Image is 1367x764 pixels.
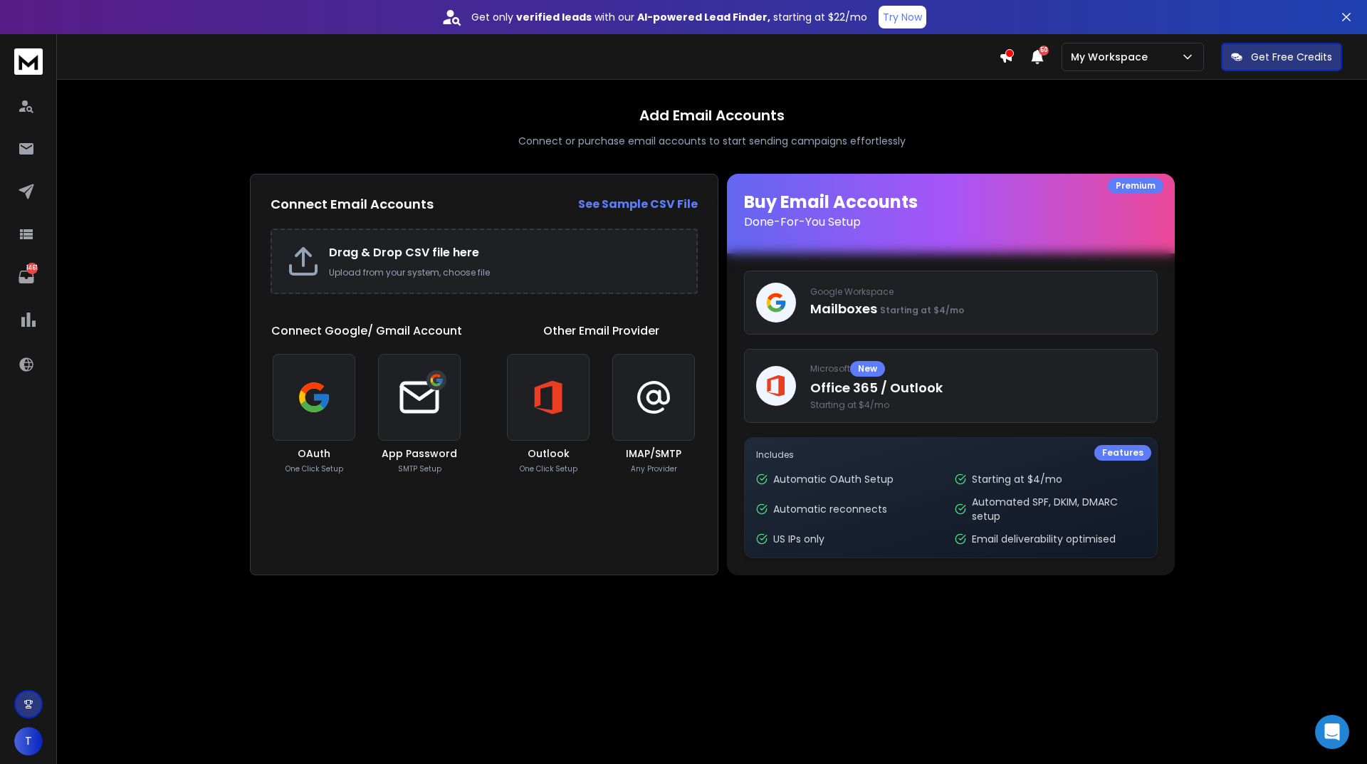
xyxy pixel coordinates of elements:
img: logo [14,48,43,75]
p: Includes [756,449,1146,461]
a: See Sample CSV File [578,196,698,213]
span: 50 [1039,46,1049,56]
div: New [850,361,885,377]
p: Get only with our starting at $22/mo [471,10,867,24]
h3: Outlook [528,446,570,461]
p: 1461 [26,263,38,274]
p: Upload from your system, choose file [329,267,682,278]
p: Get Free Credits [1251,50,1332,64]
p: Connect or purchase email accounts to start sending campaigns effortlessly [518,134,906,148]
p: Google Workspace [810,286,1146,298]
p: Automatic reconnects [773,502,887,516]
p: My Workspace [1071,50,1153,64]
p: Automated SPF, DKIM, DMARC setup [972,495,1145,523]
div: Premium [1108,178,1163,194]
button: Try Now [879,6,926,28]
p: Starting at $4/mo [972,472,1062,486]
div: Open Intercom Messenger [1315,715,1349,749]
p: Microsoft [810,361,1146,377]
p: Office 365 / Outlook [810,378,1146,398]
p: US IPs only [773,532,824,546]
h2: Drag & Drop CSV file here [329,244,682,261]
p: Mailboxes [810,299,1146,319]
strong: verified leads [516,10,592,24]
h3: OAuth [298,446,330,461]
strong: See Sample CSV File [578,196,698,212]
p: Try Now [883,10,922,24]
p: One Click Setup [520,464,577,474]
h1: Other Email Provider [543,323,659,340]
h1: Add Email Accounts [639,105,785,125]
span: Starting at $4/mo [880,304,964,316]
h1: Connect Google/ Gmail Account [271,323,462,340]
button: T [14,727,43,755]
p: One Click Setup [286,464,343,474]
div: Features [1094,445,1151,461]
span: Starting at $4/mo [810,399,1146,411]
h1: Buy Email Accounts [744,191,1158,231]
strong: AI-powered Lead Finder, [637,10,770,24]
p: Automatic OAuth Setup [773,472,894,486]
button: Get Free Credits [1221,43,1342,71]
h3: IMAP/SMTP [626,446,681,461]
h3: App Password [382,446,457,461]
p: Any Provider [631,464,677,474]
p: Done-For-You Setup [744,214,1158,231]
p: Email deliverability optimised [972,532,1116,546]
a: 1461 [12,263,41,291]
p: SMTP Setup [398,464,441,474]
h2: Connect Email Accounts [271,194,434,214]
